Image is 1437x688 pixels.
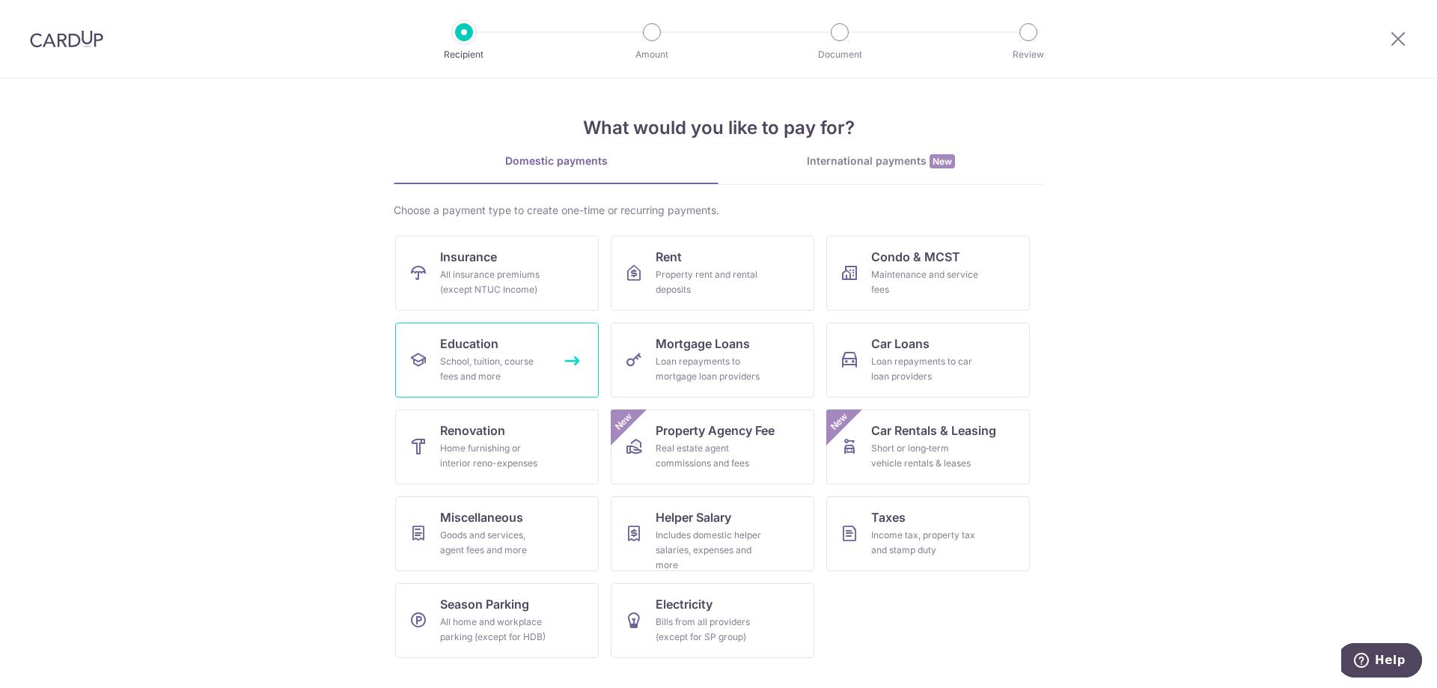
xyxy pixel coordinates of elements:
[656,508,731,526] span: Helper Salary
[440,421,505,439] span: Renovation
[611,323,814,398] a: Mortgage LoansLoan repayments to mortgage loan providers
[826,496,1030,571] a: TaxesIncome tax, property tax and stamp duty
[871,421,996,439] span: Car Rentals & Leasing
[440,595,529,613] span: Season Parking
[656,528,763,573] div: Includes domestic helper salaries, expenses and more
[656,441,763,471] div: Real estate agent commissions and fees
[611,236,814,311] a: RentProperty rent and rental deposits
[611,583,814,658] a: ElectricityBills from all providers (except for SP group)
[656,421,775,439] span: Property Agency Fee
[656,335,750,353] span: Mortgage Loans
[440,248,497,266] span: Insurance
[871,248,960,266] span: Condo & MCST
[34,10,64,24] span: Help
[394,203,1043,218] div: Choose a payment type to create one-time or recurring payments.
[826,323,1030,398] a: Car LoansLoan repayments to car loan providers
[440,615,548,645] div: All home and workplace parking (except for HDB)
[440,354,548,384] div: School, tuition, course fees and more
[871,267,979,297] div: Maintenance and service fees
[871,528,979,558] div: Income tax, property tax and stamp duty
[394,115,1043,141] h4: What would you like to pay for?
[656,595,713,613] span: Electricity
[597,47,707,62] p: Amount
[395,583,599,658] a: Season ParkingAll home and workplace parking (except for HDB)
[871,335,930,353] span: Car Loans
[656,267,763,297] div: Property rent and rental deposits
[656,248,682,266] span: Rent
[656,354,763,384] div: Loan repayments to mortgage loan providers
[394,153,718,168] div: Domestic payments
[395,496,599,571] a: MiscellaneousGoods and services, agent fees and more
[395,236,599,311] a: InsuranceAll insurance premiums (except NTUC Income)
[871,441,979,471] div: Short or long‑term vehicle rentals & leases
[784,47,895,62] p: Document
[826,410,1030,484] a: Car Rentals & LeasingShort or long‑term vehicle rentals & leasesNew
[440,267,548,297] div: All insurance premiums (except NTUC Income)
[656,615,763,645] div: Bills from all providers (except for SP group)
[871,508,906,526] span: Taxes
[611,410,636,434] span: New
[440,441,548,471] div: Home furnishing or interior reno-expenses
[409,47,519,62] p: Recipient
[611,410,814,484] a: Property Agency FeeReal estate agent commissions and feesNew
[395,410,599,484] a: RenovationHome furnishing or interior reno-expenses
[973,47,1084,62] p: Review
[440,528,548,558] div: Goods and services, agent fees and more
[1341,643,1422,681] iframe: Opens a widget where you can find more information
[440,335,498,353] span: Education
[718,153,1043,169] div: International payments
[827,410,852,434] span: New
[826,236,1030,311] a: Condo & MCSTMaintenance and service fees
[871,354,979,384] div: Loan repayments to car loan providers
[395,323,599,398] a: EducationSchool, tuition, course fees and more
[930,154,955,168] span: New
[440,508,523,526] span: Miscellaneous
[30,30,103,48] img: CardUp
[611,496,814,571] a: Helper SalaryIncludes domestic helper salaries, expenses and more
